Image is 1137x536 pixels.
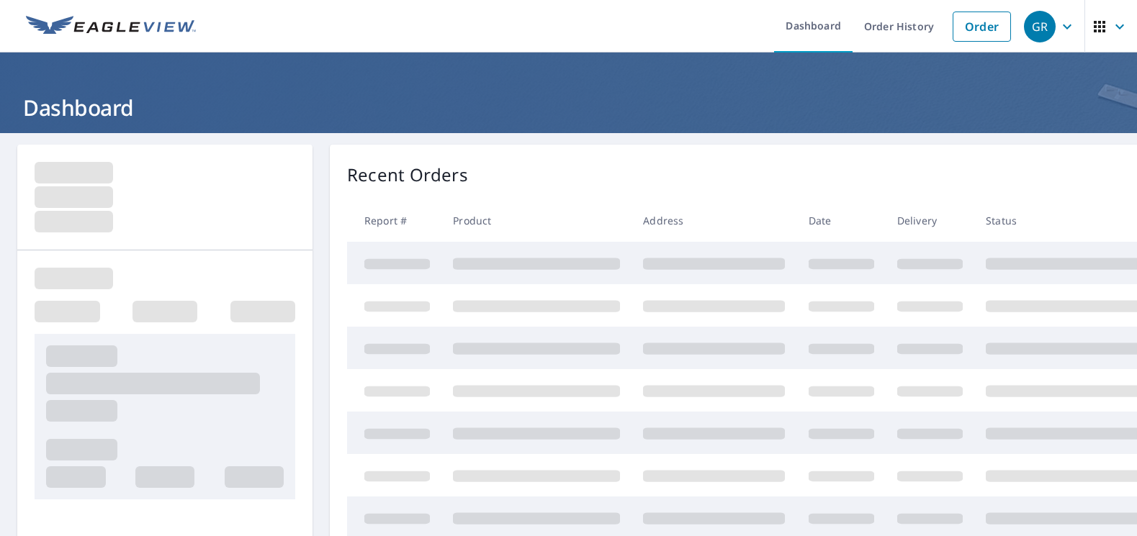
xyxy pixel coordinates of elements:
th: Delivery [886,199,974,242]
th: Product [441,199,632,242]
th: Report # [347,199,441,242]
a: Order [953,12,1011,42]
p: Recent Orders [347,162,468,188]
h1: Dashboard [17,93,1120,122]
th: Date [797,199,886,242]
th: Address [632,199,796,242]
img: EV Logo [26,16,196,37]
div: GR [1024,11,1056,42]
